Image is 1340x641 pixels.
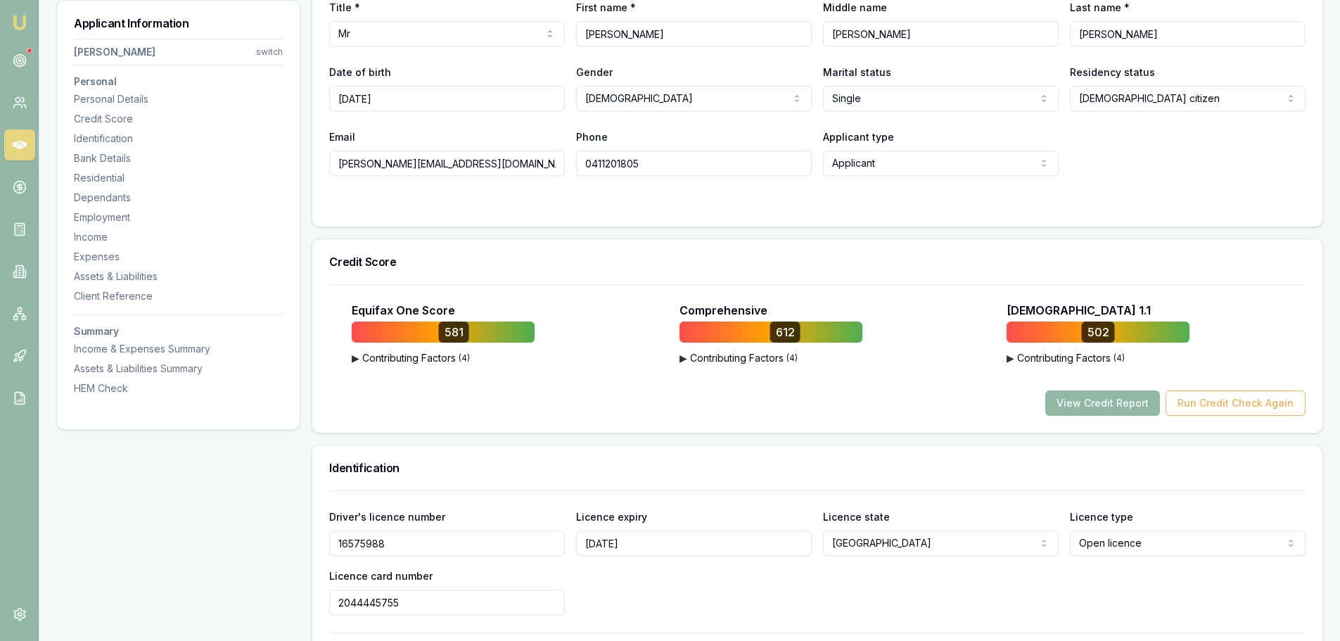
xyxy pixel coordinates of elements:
[352,302,455,319] p: Equifax One Score
[1166,391,1306,416] button: Run Credit Check Again
[770,322,800,343] div: 612
[74,132,283,146] div: Identification
[74,342,283,356] div: Income & Expenses Summary
[329,66,391,78] label: Date of birth
[74,92,283,106] div: Personal Details
[1082,322,1115,343] div: 502
[823,131,894,143] label: Applicant type
[74,191,283,205] div: Dependants
[74,326,283,336] h3: Summary
[1114,353,1125,364] span: ( 4 )
[329,531,565,556] input: Enter driver's licence number
[256,46,283,58] div: switch
[329,462,1306,474] h3: Identification
[1007,351,1189,365] button: ▶Contributing Factors(4)
[1070,511,1133,523] label: Licence type
[329,590,565,615] input: Enter driver's licence card number
[679,302,767,319] p: Comprehensive
[74,289,283,303] div: Client Reference
[823,511,890,523] label: Licence state
[329,131,355,143] label: Email
[576,1,636,13] label: First name *
[1007,302,1151,319] p: [DEMOGRAPHIC_DATA] 1.1
[459,353,470,364] span: ( 4 )
[352,351,359,365] span: ▶
[823,1,887,13] label: Middle name
[329,1,360,13] label: Title *
[576,511,647,523] label: Licence expiry
[823,66,891,78] label: Marital status
[329,511,445,523] label: Driver's licence number
[329,570,433,582] label: Licence card number
[439,322,469,343] div: 581
[74,45,155,59] div: [PERSON_NAME]
[74,362,283,376] div: Assets & Liabilities Summary
[74,230,283,244] div: Income
[679,351,862,365] button: ▶Contributing Factors(4)
[74,210,283,224] div: Employment
[1070,1,1130,13] label: Last name *
[329,256,1306,267] h3: Credit Score
[576,131,608,143] label: Phone
[74,171,283,185] div: Residential
[1007,351,1014,365] span: ▶
[1045,391,1160,416] button: View Credit Report
[74,269,283,284] div: Assets & Liabilities
[329,86,565,111] input: DD/MM/YYYY
[679,351,687,365] span: ▶
[786,353,798,364] span: ( 4 )
[74,151,283,165] div: Bank Details
[1070,66,1155,78] label: Residency status
[74,381,283,395] div: HEM Check
[74,77,283,87] h3: Personal
[74,112,283,126] div: Credit Score
[74,250,283,264] div: Expenses
[11,14,28,31] img: emu-icon-u.png
[74,18,283,29] h3: Applicant Information
[576,151,812,176] input: 0431 234 567
[352,351,535,365] button: ▶Contributing Factors(4)
[576,66,613,78] label: Gender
